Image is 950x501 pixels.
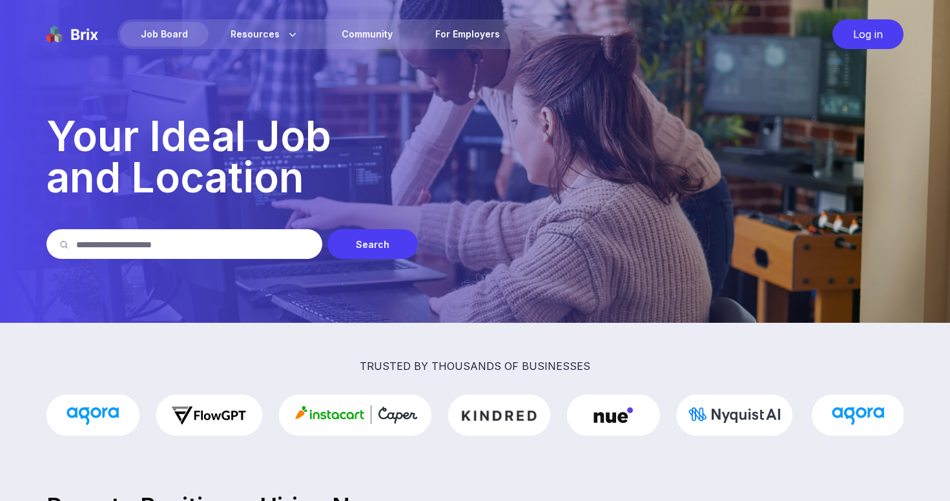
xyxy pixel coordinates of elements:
[321,22,413,46] a: Community
[415,22,521,46] a: For Employers
[826,19,904,49] a: Log in
[46,116,904,198] p: Your Ideal Job and Location
[210,22,320,46] div: Resources
[120,22,209,46] div: Job Board
[832,19,904,49] div: Log in
[327,229,418,259] div: Search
